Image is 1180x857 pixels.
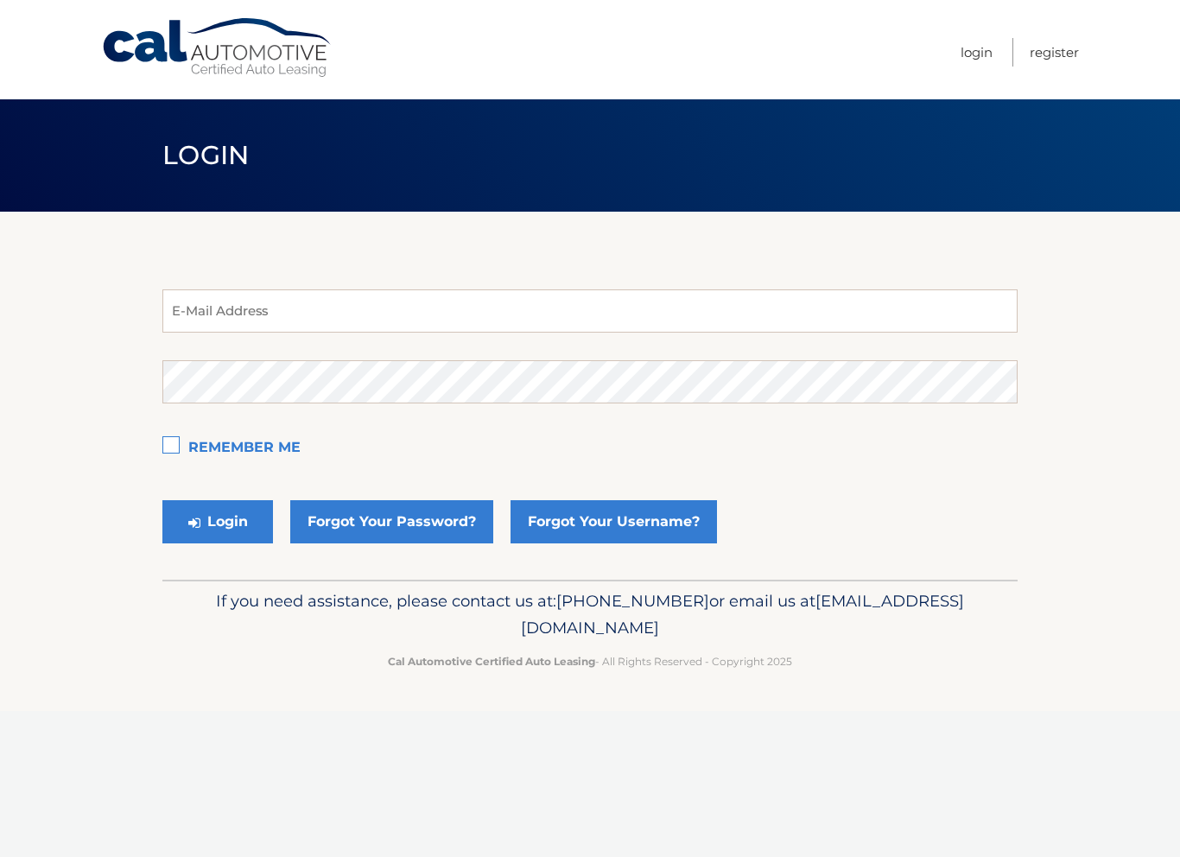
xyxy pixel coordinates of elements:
a: Login [961,38,993,67]
span: [PHONE_NUMBER] [556,591,709,611]
a: Cal Automotive [101,17,334,79]
a: Register [1030,38,1079,67]
input: E-Mail Address [162,289,1018,333]
p: If you need assistance, please contact us at: or email us at [174,587,1006,643]
a: Forgot Your Username? [511,500,717,543]
a: Forgot Your Password? [290,500,493,543]
p: - All Rights Reserved - Copyright 2025 [174,652,1006,670]
span: Login [162,139,250,171]
button: Login [162,500,273,543]
label: Remember Me [162,431,1018,466]
strong: Cal Automotive Certified Auto Leasing [388,655,595,668]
